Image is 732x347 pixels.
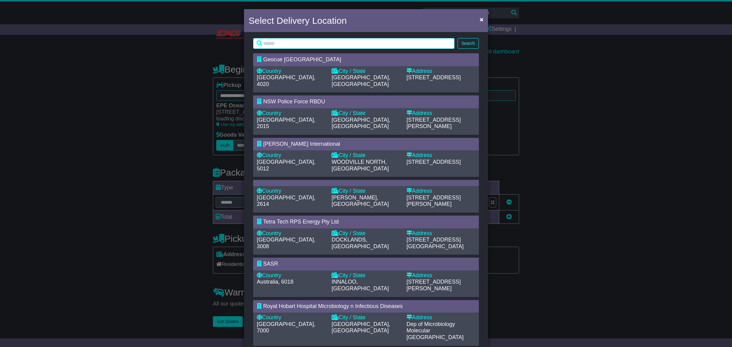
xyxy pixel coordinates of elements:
span: [STREET_ADDRESS] [407,159,461,165]
div: Country [257,272,325,279]
div: Address [407,314,475,321]
button: Search [457,38,479,49]
span: WOODVILLE NORTH, [GEOGRAPHIC_DATA] [332,159,389,172]
span: [GEOGRAPHIC_DATA] [407,243,464,249]
div: Address [407,152,475,159]
span: NSW Police Force RBDU [263,98,325,105]
span: [PERSON_NAME] International [263,141,340,147]
span: Dep of Microbiology Molecular [407,321,455,334]
span: [GEOGRAPHIC_DATA], 4020 [257,74,315,87]
div: Country [257,230,325,237]
div: City / State [332,272,400,279]
div: Address [407,272,475,279]
button: Close [477,13,486,26]
span: Geocue [GEOGRAPHIC_DATA] [263,56,341,63]
span: [STREET_ADDRESS] [407,237,461,243]
span: [GEOGRAPHIC_DATA], 7000 [257,321,315,334]
span: [STREET_ADDRESS][PERSON_NAME] [407,117,461,130]
span: [STREET_ADDRESS] [407,74,461,80]
span: INNALOO, [GEOGRAPHIC_DATA] [332,279,389,292]
span: [STREET_ADDRESS][PERSON_NAME] [407,195,461,207]
span: Australia, 6018 [257,279,293,285]
div: Address [407,110,475,117]
span: [GEOGRAPHIC_DATA], [GEOGRAPHIC_DATA] [332,321,390,334]
span: DOCKLANDS, [GEOGRAPHIC_DATA] [332,237,389,249]
span: [GEOGRAPHIC_DATA], 2015 [257,117,315,130]
span: [GEOGRAPHIC_DATA], 5012 [257,159,315,172]
div: City / State [332,152,400,159]
h4: Select Delivery Location [249,14,347,27]
div: Country [257,314,325,321]
span: SASR [263,261,278,267]
span: Royal Hobart Hospital Microbiology n Infectious Diseases [263,303,403,309]
div: City / State [332,230,400,237]
div: Country [257,110,325,117]
div: Country [257,188,325,195]
div: Country [257,152,325,159]
span: Tetra Tech RPS Energy Pty Ltd [263,219,339,225]
div: City / State [332,314,400,321]
span: [GEOGRAPHIC_DATA], [GEOGRAPHIC_DATA] [332,74,390,87]
div: Country [257,68,325,75]
span: [PERSON_NAME], [GEOGRAPHIC_DATA] [332,195,389,207]
div: Address [407,68,475,75]
span: [GEOGRAPHIC_DATA], 2614 [257,195,315,207]
span: [GEOGRAPHIC_DATA], [GEOGRAPHIC_DATA] [332,117,390,130]
div: Address [407,230,475,237]
span: × [480,16,483,23]
div: City / State [332,68,400,75]
div: City / State [332,110,400,117]
div: City / State [332,188,400,195]
span: [STREET_ADDRESS][PERSON_NAME] [407,279,461,292]
span: [GEOGRAPHIC_DATA], 3008 [257,237,315,249]
span: [GEOGRAPHIC_DATA] [407,334,464,340]
div: Address [407,188,475,195]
